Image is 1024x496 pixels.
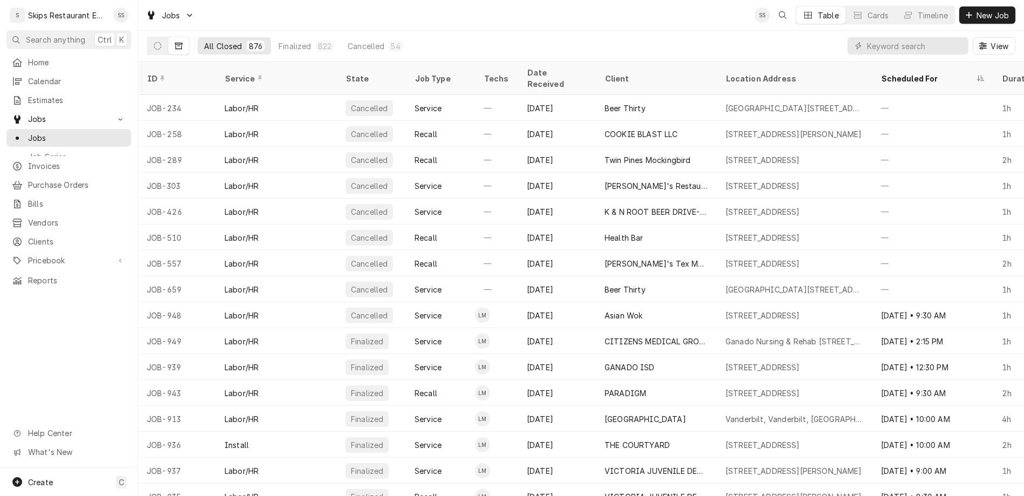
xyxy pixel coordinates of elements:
[725,232,800,243] div: [STREET_ADDRESS]
[725,128,862,140] div: [STREET_ADDRESS][PERSON_NAME]
[475,334,490,349] div: Longino Monroe's Avatar
[225,128,259,140] div: Labor/HR
[249,40,262,52] div: 876
[138,354,216,380] div: JOB-939
[28,151,126,162] span: Job Series
[415,465,442,477] div: Service
[725,73,862,84] div: Location Address
[475,411,490,426] div: Longino Monroe's Avatar
[725,154,800,166] div: [STREET_ADDRESS]
[119,477,124,488] span: C
[988,40,1011,52] span: View
[872,432,993,458] div: [DATE] • 10:00 AM
[725,413,864,425] div: Vanderbilt, Vanderbilt, [GEOGRAPHIC_DATA]
[872,302,993,328] div: [DATE] • 9:30 AM
[605,413,686,425] div: [GEOGRAPHIC_DATA]
[350,154,389,166] div: Cancelled
[138,173,216,199] div: JOB-303
[872,276,993,302] div: —
[415,206,442,218] div: Service
[318,40,331,52] div: 822
[475,463,490,478] div: LM
[605,388,646,399] div: PARADIGM
[872,225,993,250] div: —
[415,388,437,399] div: Recall
[138,432,216,458] div: JOB-936
[475,411,490,426] div: LM
[225,284,259,295] div: Labor/HR
[605,128,678,140] div: COOKIE BLAST LLC
[725,439,800,451] div: [STREET_ADDRESS]
[725,206,800,218] div: [STREET_ADDRESS]
[818,10,839,21] div: Table
[475,359,490,375] div: LM
[605,206,708,218] div: K & N ROOT BEER DRIVE-INN
[755,8,770,23] div: SS
[415,310,442,321] div: Service
[28,198,126,209] span: Bills
[475,95,518,121] div: —
[415,128,437,140] div: Recall
[415,284,442,295] div: Service
[348,40,384,52] div: Cancelled
[415,258,437,269] div: Recall
[518,302,596,328] div: [DATE]
[725,362,800,373] div: [STREET_ADDRESS]
[872,380,993,406] div: [DATE] • 9:30 AM
[98,34,112,45] span: Ctrl
[138,199,216,225] div: JOB-426
[138,302,216,328] div: JOB-948
[28,94,126,106] span: Estimates
[475,147,518,173] div: —
[415,439,442,451] div: Service
[225,413,259,425] div: Labor/HR
[527,67,585,90] div: Date Received
[518,199,596,225] div: [DATE]
[518,432,596,458] div: [DATE]
[872,199,993,225] div: —
[6,30,131,49] button: Search anythingCtrlK
[138,250,216,276] div: JOB-557
[6,195,131,213] a: Bills
[872,121,993,147] div: —
[6,129,131,147] a: Jobs
[350,232,389,243] div: Cancelled
[204,40,242,52] div: All Closed
[415,362,442,373] div: Service
[225,465,259,477] div: Labor/HR
[605,180,708,192] div: [PERSON_NAME]'s Restaurant
[28,132,126,144] span: Jobs
[28,76,126,87] span: Calendar
[475,385,490,400] div: Longino Monroe's Avatar
[6,214,131,232] a: Vendors
[475,121,518,147] div: —
[415,232,437,243] div: Recall
[872,328,993,354] div: [DATE] • 2:15 PM
[138,328,216,354] div: JOB-949
[350,336,384,347] div: Finalized
[475,199,518,225] div: —
[918,10,948,21] div: Timeline
[350,362,384,373] div: Finalized
[605,103,646,114] div: Beer Thirty
[28,427,125,439] span: Help Center
[475,334,490,349] div: LM
[518,458,596,484] div: [DATE]
[350,388,384,399] div: Finalized
[6,443,131,461] a: Go to What's New
[475,308,490,323] div: LM
[475,437,490,452] div: LM
[113,8,128,23] div: SS
[475,173,518,199] div: —
[872,406,993,432] div: [DATE] • 10:00 AM
[28,57,126,68] span: Home
[518,147,596,173] div: [DATE]
[475,385,490,400] div: LM
[725,180,800,192] div: [STREET_ADDRESS]
[225,310,259,321] div: Labor/HR
[518,173,596,199] div: [DATE]
[350,284,389,295] div: Cancelled
[475,463,490,478] div: Longino Monroe's Avatar
[225,73,326,84] div: Service
[26,34,85,45] span: Search anything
